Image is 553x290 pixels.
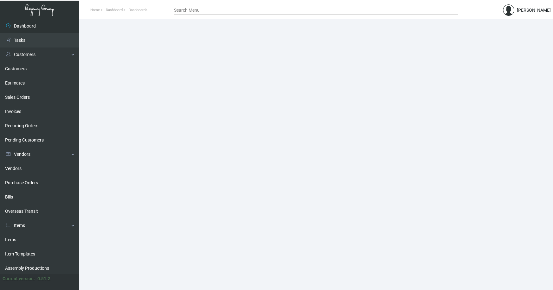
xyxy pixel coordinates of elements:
[37,275,50,282] div: 0.51.2
[129,8,147,12] span: Dashboards
[503,4,514,16] img: admin@bootstrapmaster.com
[90,8,100,12] span: Home
[3,275,35,282] div: Current version:
[106,8,123,12] span: Dashboard
[517,7,551,14] div: [PERSON_NAME]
